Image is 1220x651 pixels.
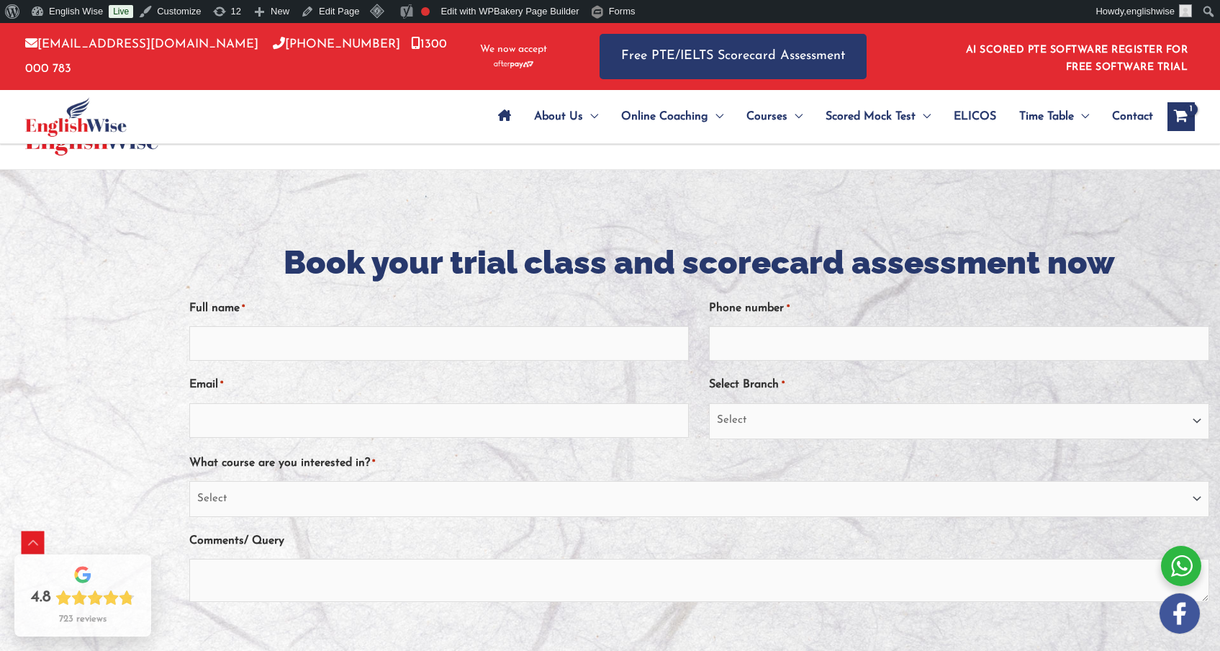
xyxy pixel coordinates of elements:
[189,297,245,320] label: Full name
[1019,91,1074,142] span: Time Table
[523,91,610,142] a: About UsMenu Toggle
[746,91,787,142] span: Courses
[189,529,284,553] label: Comments/ Query
[59,614,107,625] div: 723 reviews
[1167,102,1195,131] a: View Shopping Cart, 1 items
[708,91,723,142] span: Menu Toggle
[610,91,735,142] a: Online CoachingMenu Toggle
[621,91,708,142] span: Online Coaching
[966,45,1188,73] a: AI SCORED PTE SOFTWARE REGISTER FOR FREE SOFTWARE TRIAL
[1074,91,1089,142] span: Menu Toggle
[1008,91,1101,142] a: Time TableMenu Toggle
[1179,4,1192,17] img: ashok kumar
[487,91,1153,142] nav: Site Navigation: Main Menu
[1160,593,1200,634] img: white-facebook.png
[25,38,447,74] a: 1300 000 783
[1101,91,1153,142] a: Contact
[25,97,127,137] img: cropped-ew-logo
[814,91,942,142] a: Scored Mock TestMenu Toggle
[826,91,916,142] span: Scored Mock Test
[25,38,258,50] a: [EMAIL_ADDRESS][DOMAIN_NAME]
[534,91,583,142] span: About Us
[189,452,375,475] label: What course are you interested in?
[600,34,867,79] a: Free PTE/IELTS Scorecard Assessment
[1126,6,1175,17] span: englishwise
[942,91,1008,142] a: ELICOS
[189,242,1210,284] h2: Book your trial class and scorecard assessment now
[787,91,803,142] span: Menu Toggle
[109,5,133,18] a: Live
[916,91,931,142] span: Menu Toggle
[189,373,223,397] label: Email
[273,38,400,50] a: [PHONE_NUMBER]
[494,60,533,68] img: Afterpay-Logo
[735,91,814,142] a: CoursesMenu Toggle
[583,91,598,142] span: Menu Toggle
[709,373,784,397] label: Select Branch
[709,297,789,320] label: Phone number
[480,42,547,57] span: We now accept
[31,588,135,608] div: Rating: 4.8 out of 5
[954,91,996,142] span: ELICOS
[421,7,430,16] div: Focus keyphrase not set
[1112,91,1153,142] span: Contact
[31,588,51,608] div: 4.8
[957,33,1195,80] aside: Header Widget 1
